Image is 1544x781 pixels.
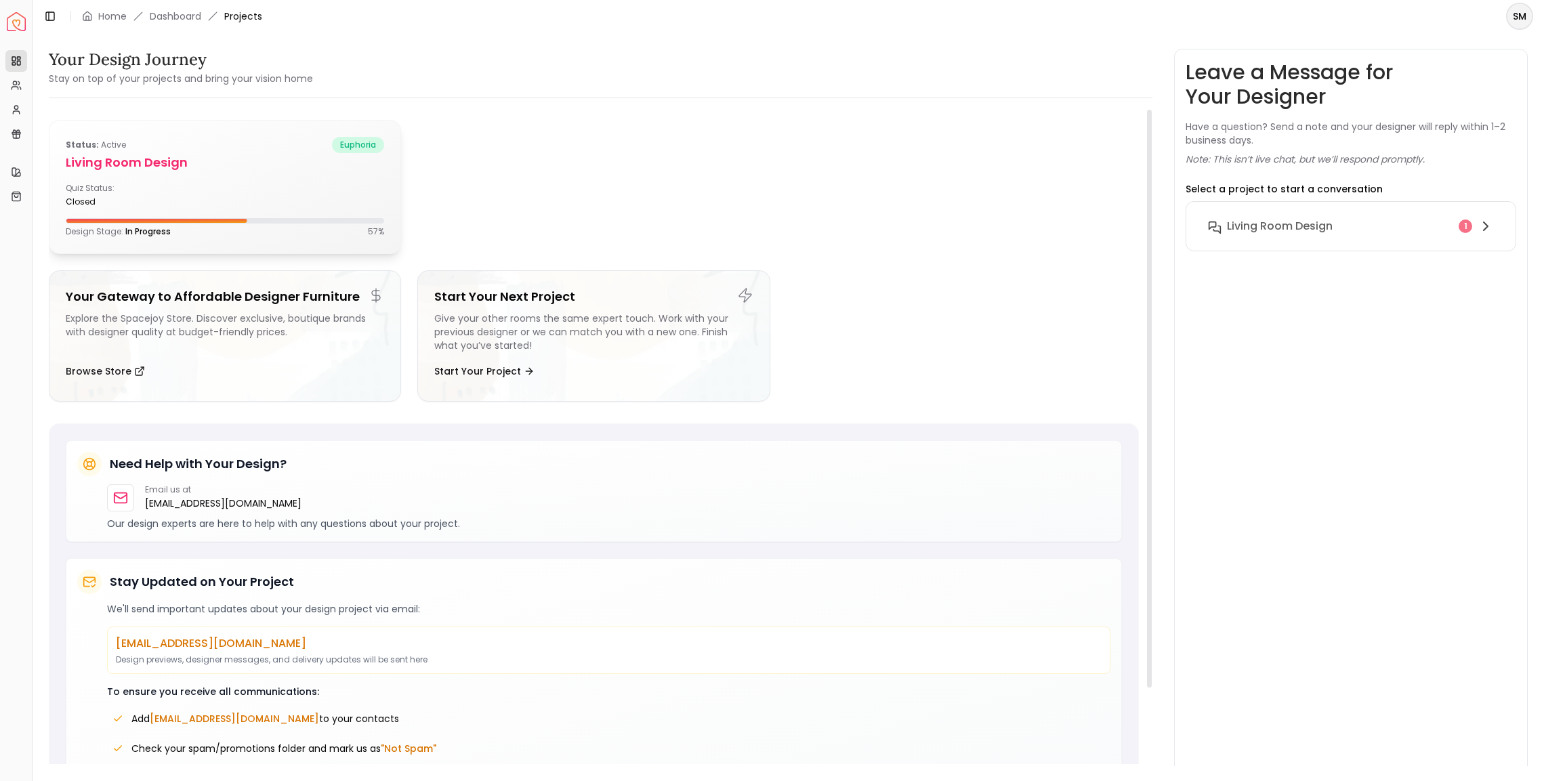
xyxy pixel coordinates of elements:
a: [EMAIL_ADDRESS][DOMAIN_NAME] [145,495,301,511]
h3: Leave a Message for Your Designer [1186,60,1516,109]
h5: Your Gateway to Affordable Designer Furniture [66,287,384,306]
p: 57 % [368,226,384,237]
button: SM [1506,3,1533,30]
div: 1 [1459,219,1472,233]
span: Projects [224,9,262,23]
span: Add to your contacts [131,712,399,725]
h3: Your Design Journey [49,49,313,70]
span: Check your spam/promotions folder and mark us as [131,742,436,755]
div: Quiz Status: [66,183,220,207]
a: Dashboard [150,9,201,23]
small: Stay on top of your projects and bring your vision home [49,72,313,85]
p: Our design experts are here to help with any questions about your project. [107,517,1110,530]
div: closed [66,196,220,207]
p: Select a project to start a conversation [1186,182,1383,196]
button: Start Your Project [434,358,535,385]
nav: breadcrumb [82,9,262,23]
p: To ensure you receive all communications: [107,685,1110,698]
a: Spacejoy [7,12,26,31]
span: [EMAIL_ADDRESS][DOMAIN_NAME] [150,712,319,725]
button: Living Room design1 [1197,213,1505,240]
p: We'll send important updates about your design project via email: [107,602,1110,616]
img: Spacejoy Logo [7,12,26,31]
h5: Living Room design [66,153,384,172]
h5: Stay Updated on Your Project [110,572,294,591]
a: Your Gateway to Affordable Designer FurnitureExplore the Spacejoy Store. Discover exclusive, bout... [49,270,401,402]
b: Status: [66,139,99,150]
p: [EMAIL_ADDRESS][DOMAIN_NAME] [116,635,1102,652]
p: Have a question? Send a note and your designer will reply within 1–2 business days. [1186,120,1516,147]
span: euphoria [332,137,384,153]
a: Home [98,9,127,23]
div: Give your other rooms the same expert touch. Work with your previous designer or we can match you... [434,312,753,352]
a: Start Your Next ProjectGive your other rooms the same expert touch. Work with your previous desig... [417,270,770,402]
span: SM [1507,4,1532,28]
h6: Living Room design [1227,218,1333,234]
button: Browse Store [66,358,145,385]
p: Note: This isn’t live chat, but we’ll respond promptly. [1186,152,1425,166]
h5: Start Your Next Project [434,287,753,306]
span: In Progress [125,226,171,237]
p: Design Stage: [66,226,171,237]
h5: Need Help with Your Design? [110,455,287,473]
p: active [66,137,126,153]
span: "Not Spam" [381,742,436,755]
div: Explore the Spacejoy Store. Discover exclusive, boutique brands with designer quality at budget-f... [66,312,384,352]
p: Email us at [145,484,301,495]
p: Design previews, designer messages, and delivery updates will be sent here [116,654,1102,665]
